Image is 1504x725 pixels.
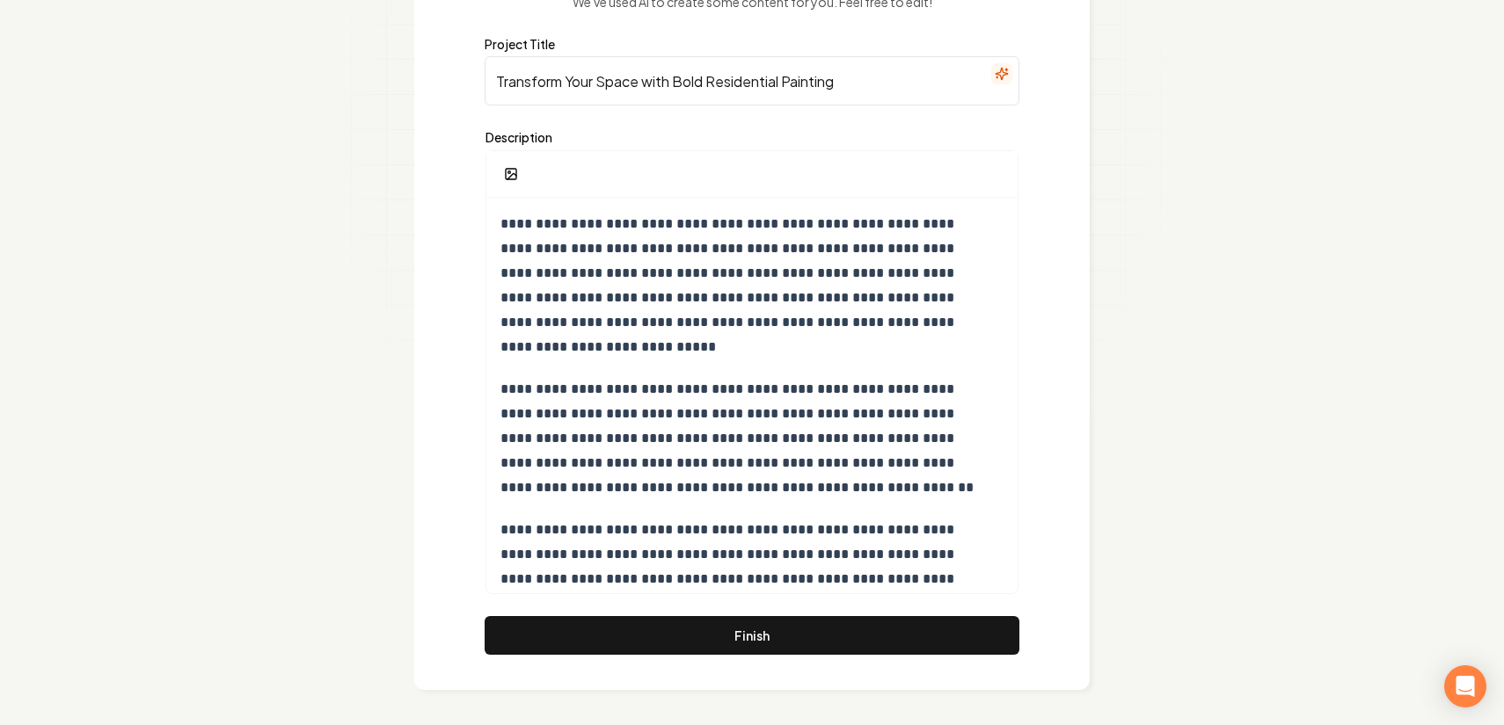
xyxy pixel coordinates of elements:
label: Project Title [485,35,1019,53]
button: Add Image [493,158,529,190]
div: Open Intercom Messenger [1444,665,1486,707]
label: Description [486,131,1018,143]
button: Finish [485,616,1019,655]
input: i.e. Landscape Design, Kitchen Remodel, etc. [485,56,1019,105]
